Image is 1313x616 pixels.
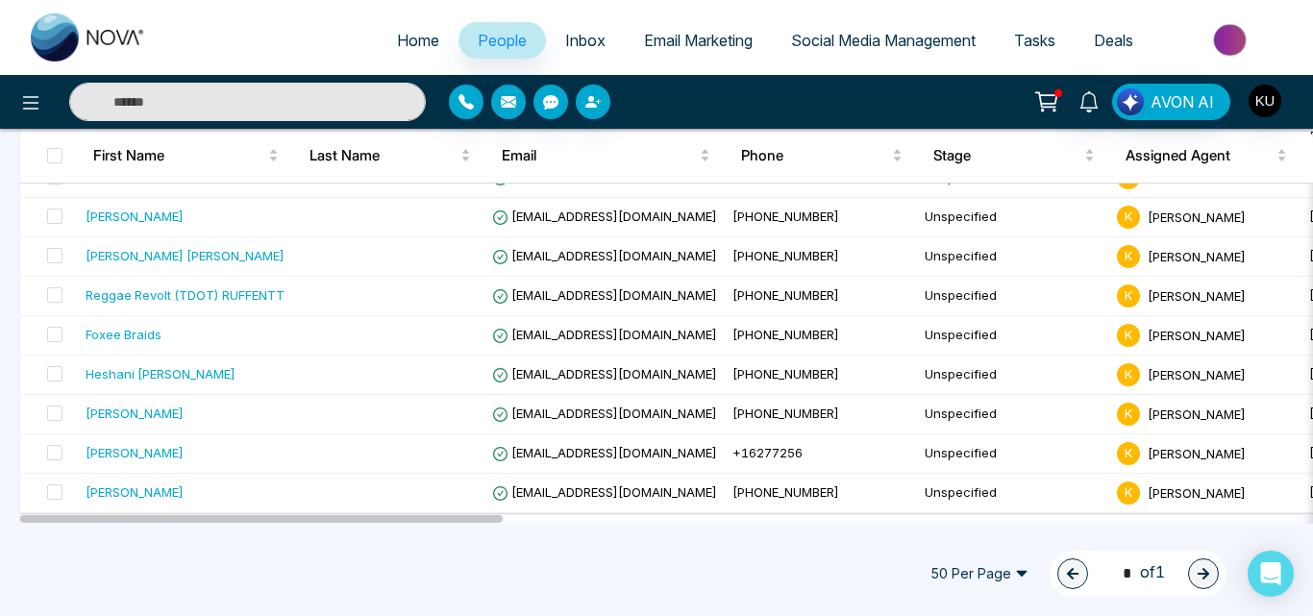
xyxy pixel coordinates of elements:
[917,198,1109,237] td: Unspecified
[918,129,1110,183] th: Stage
[1117,403,1140,426] span: K
[917,434,1109,474] td: Unspecified
[791,31,976,50] span: Social Media Management
[644,31,753,50] span: Email Marketing
[397,31,439,50] span: Home
[1148,484,1246,500] span: [PERSON_NAME]
[78,129,294,183] th: First Name
[86,443,184,462] div: [PERSON_NAME]
[294,129,486,183] th: Last Name
[732,327,839,342] span: [PHONE_NUMBER]
[1117,481,1140,505] span: K
[917,395,1109,434] td: Unspecified
[732,445,803,460] span: +16277256
[1117,442,1140,465] span: K
[31,13,146,62] img: Nova CRM Logo
[1148,327,1246,342] span: [PERSON_NAME]
[478,31,527,50] span: People
[1075,22,1152,59] a: Deals
[732,484,839,500] span: [PHONE_NUMBER]
[492,366,717,382] span: [EMAIL_ADDRESS][DOMAIN_NAME]
[492,327,717,342] span: [EMAIL_ADDRESS][DOMAIN_NAME]
[458,22,546,59] a: People
[492,445,717,460] span: [EMAIL_ADDRESS][DOMAIN_NAME]
[1111,560,1165,586] span: of 1
[492,169,717,185] span: [EMAIL_ADDRESS][DOMAIN_NAME]
[933,144,1080,167] span: Stage
[1117,284,1140,308] span: K
[1148,445,1246,460] span: [PERSON_NAME]
[1117,363,1140,386] span: K
[492,287,717,303] span: [EMAIL_ADDRESS][DOMAIN_NAME]
[378,22,458,59] a: Home
[1094,31,1133,50] span: Deals
[732,209,839,224] span: [PHONE_NUMBER]
[1148,287,1246,303] span: [PERSON_NAME]
[93,144,264,167] span: First Name
[1148,406,1246,421] span: [PERSON_NAME]
[1162,18,1301,62] img: Market-place.gif
[1151,90,1214,113] span: AVON AI
[492,484,717,500] span: [EMAIL_ADDRESS][DOMAIN_NAME]
[86,246,285,265] div: [PERSON_NAME] [PERSON_NAME]
[726,129,918,183] th: Phone
[1249,85,1281,117] img: User Avatar
[502,144,697,167] span: Email
[1126,144,1273,167] span: Assigned Agent
[1248,551,1294,597] div: Open Intercom Messenger
[1148,248,1246,263] span: [PERSON_NAME]
[1117,206,1140,229] span: K
[732,366,839,382] span: [PHONE_NUMBER]
[486,129,727,183] th: Email
[1117,245,1140,268] span: K
[86,364,235,383] div: Heshani [PERSON_NAME]
[1117,88,1144,115] img: Lead Flow
[492,406,717,421] span: [EMAIL_ADDRESS][DOMAIN_NAME]
[1148,209,1246,224] span: [PERSON_NAME]
[732,406,839,421] span: [PHONE_NUMBER]
[1112,84,1230,120] button: AVON AI
[917,356,1109,395] td: Unspecified
[732,248,839,263] span: [PHONE_NUMBER]
[1148,366,1246,382] span: [PERSON_NAME]
[86,482,184,502] div: [PERSON_NAME]
[86,285,285,305] div: Reggae Revolt (TDOT) RUFFENTT
[86,325,161,344] div: Foxee Braids
[86,207,184,226] div: [PERSON_NAME]
[86,404,184,423] div: [PERSON_NAME]
[917,316,1109,356] td: Unspecified
[917,474,1109,513] td: Unspecified
[625,22,772,59] a: Email Marketing
[310,144,457,167] span: Last Name
[741,144,888,167] span: Phone
[1014,31,1055,50] span: Tasks
[772,22,995,59] a: Social Media Management
[565,31,606,50] span: Inbox
[917,277,1109,316] td: Unspecified
[1110,129,1302,183] th: Assigned Agent
[917,237,1109,277] td: Unspecified
[732,287,839,303] span: [PHONE_NUMBER]
[1117,324,1140,347] span: K
[492,209,717,224] span: [EMAIL_ADDRESS][DOMAIN_NAME]
[492,248,717,263] span: [EMAIL_ADDRESS][DOMAIN_NAME]
[995,22,1075,59] a: Tasks
[546,22,625,59] a: Inbox
[917,558,1042,589] span: 50 Per Page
